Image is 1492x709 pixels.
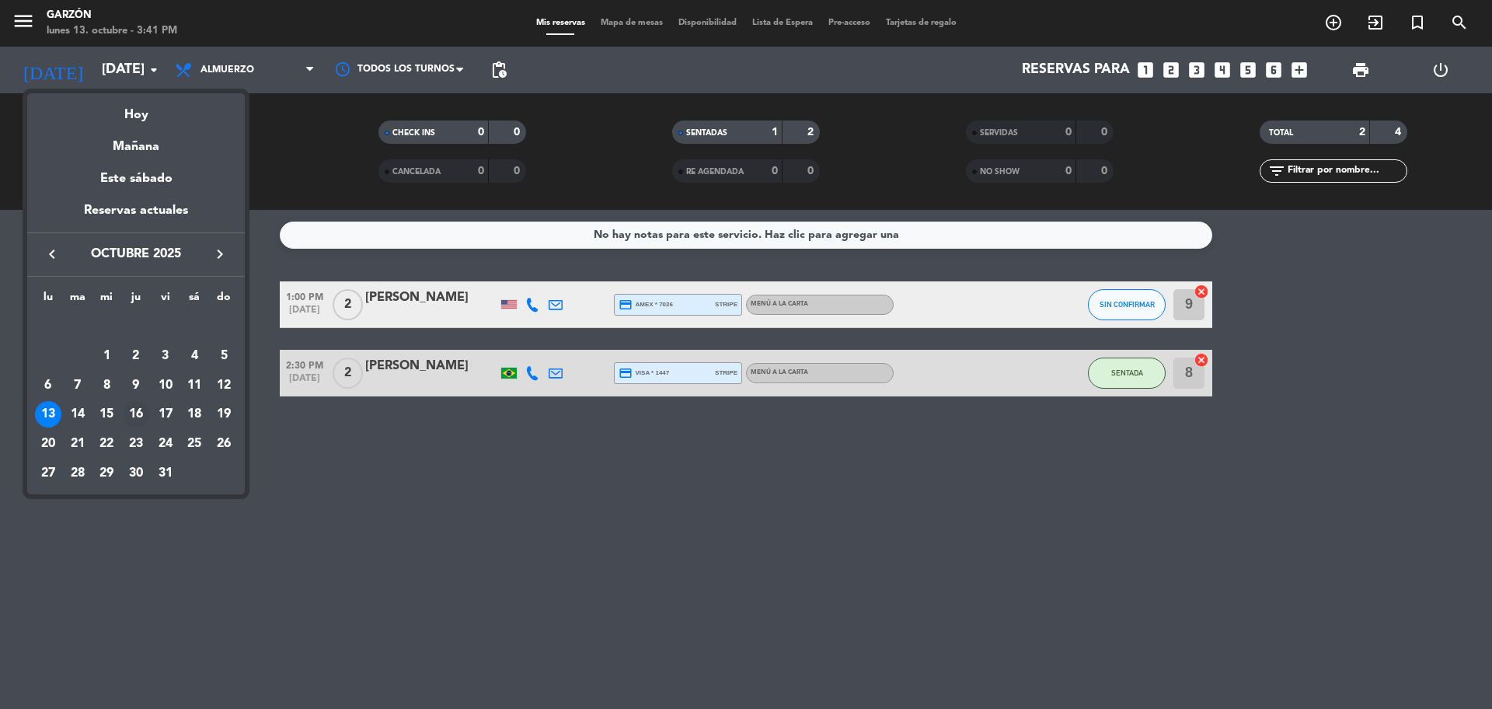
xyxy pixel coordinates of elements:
[121,288,151,313] th: jueves
[181,431,207,457] div: 25
[180,341,210,371] td: 4 de octubre de 2025
[151,288,180,313] th: viernes
[64,372,91,399] div: 7
[33,400,63,429] td: 13 de octubre de 2025
[209,341,239,371] td: 5 de octubre de 2025
[92,429,121,459] td: 22 de octubre de 2025
[211,245,229,264] i: keyboard_arrow_right
[35,401,61,428] div: 13
[209,371,239,400] td: 12 de octubre de 2025
[121,371,151,400] td: 9 de octubre de 2025
[121,429,151,459] td: 23 de octubre de 2025
[211,372,237,399] div: 12
[33,288,63,313] th: lunes
[151,400,180,429] td: 17 de octubre de 2025
[93,372,120,399] div: 8
[63,288,92,313] th: martes
[123,431,149,457] div: 23
[27,93,245,125] div: Hoy
[33,459,63,488] td: 27 de octubre de 2025
[33,429,63,459] td: 20 de octubre de 2025
[152,460,179,487] div: 31
[152,372,179,399] div: 10
[93,431,120,457] div: 22
[92,371,121,400] td: 8 de octubre de 2025
[152,401,179,428] div: 17
[211,431,237,457] div: 26
[123,343,149,369] div: 2
[181,372,207,399] div: 11
[64,401,91,428] div: 14
[211,401,237,428] div: 19
[206,244,234,264] button: keyboard_arrow_right
[35,460,61,487] div: 27
[35,372,61,399] div: 6
[209,400,239,429] td: 19 de octubre de 2025
[211,343,237,369] div: 5
[93,343,120,369] div: 1
[92,400,121,429] td: 15 de octubre de 2025
[152,343,179,369] div: 3
[64,431,91,457] div: 21
[38,244,66,264] button: keyboard_arrow_left
[151,371,180,400] td: 10 de octubre de 2025
[66,244,206,264] span: octubre 2025
[123,460,149,487] div: 30
[151,341,180,371] td: 3 de octubre de 2025
[181,401,207,428] div: 18
[63,400,92,429] td: 14 de octubre de 2025
[180,429,210,459] td: 25 de octubre de 2025
[151,459,180,488] td: 31 de octubre de 2025
[33,371,63,400] td: 6 de octubre de 2025
[63,371,92,400] td: 7 de octubre de 2025
[180,400,210,429] td: 18 de octubre de 2025
[209,429,239,459] td: 26 de octubre de 2025
[92,459,121,488] td: 29 de octubre de 2025
[123,401,149,428] div: 16
[181,343,207,369] div: 4
[121,459,151,488] td: 30 de octubre de 2025
[27,125,245,157] div: Mañana
[63,459,92,488] td: 28 de octubre de 2025
[27,201,245,232] div: Reservas actuales
[152,431,179,457] div: 24
[33,312,239,341] td: OCT.
[180,288,210,313] th: sábado
[63,429,92,459] td: 21 de octubre de 2025
[93,460,120,487] div: 29
[121,400,151,429] td: 16 de octubre de 2025
[121,341,151,371] td: 2 de octubre de 2025
[209,288,239,313] th: domingo
[92,341,121,371] td: 1 de octubre de 2025
[43,245,61,264] i: keyboard_arrow_left
[35,431,61,457] div: 20
[151,429,180,459] td: 24 de octubre de 2025
[64,460,91,487] div: 28
[180,371,210,400] td: 11 de octubre de 2025
[93,401,120,428] div: 15
[27,157,245,201] div: Este sábado
[123,372,149,399] div: 9
[92,288,121,313] th: miércoles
